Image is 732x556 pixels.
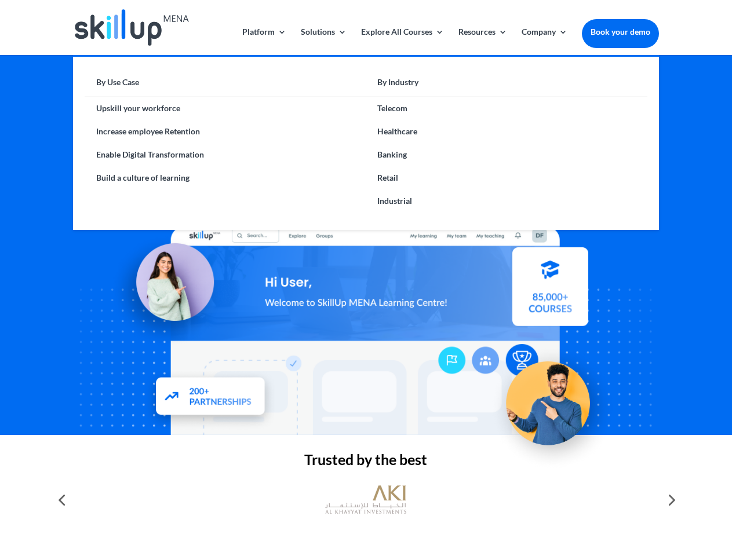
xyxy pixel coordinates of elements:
[512,252,588,331] img: Courses library - SkillUp MENA
[458,28,507,55] a: Resources
[85,166,366,189] a: Build a culture of learning
[85,120,366,143] a: Increase employee Retention
[366,97,647,120] a: Telecom
[366,143,647,166] a: Banking
[366,120,647,143] a: Healthcare
[144,366,278,429] img: Partners - SkillUp Mena
[366,166,647,189] a: Retail
[582,19,659,45] a: Book your demo
[75,9,188,46] img: Skillup Mena
[366,74,647,97] a: By Industry
[85,97,366,120] a: Upskill your workforce
[366,189,647,213] a: Industrial
[539,431,732,556] iframe: Chat Widget
[108,231,225,348] img: Learning Management Solution - SkillUp
[522,28,567,55] a: Company
[489,337,618,466] img: Upskill your workforce - SkillUp
[85,143,366,166] a: Enable Digital Transformation
[73,452,658,473] h2: Trusted by the best
[325,480,406,520] img: al khayyat investments logo
[242,28,286,55] a: Platform
[85,74,366,97] a: By Use Case
[301,28,347,55] a: Solutions
[361,28,444,55] a: Explore All Courses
